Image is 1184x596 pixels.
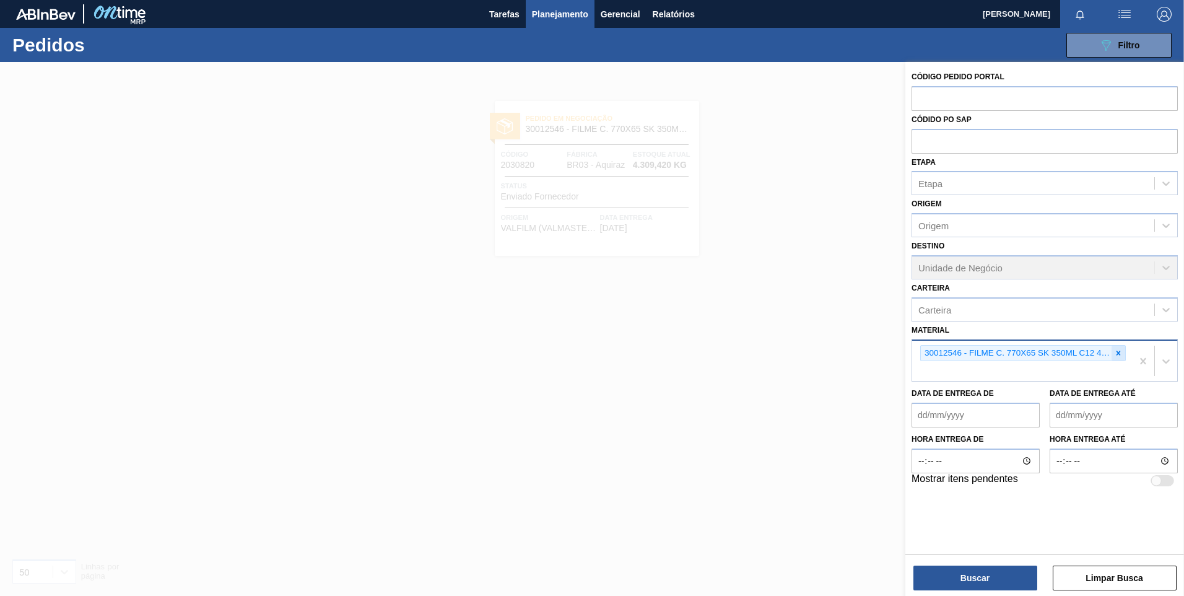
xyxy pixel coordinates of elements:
[912,403,1040,427] input: dd/mm/yyyy
[921,346,1112,361] div: 30012546 - FILME C. 770X65 SK 350ML C12 429
[653,7,695,22] span: Relatórios
[1157,7,1172,22] img: Logout
[16,9,76,20] img: TNhmsLtSVTkK8tSr43FrP2fwEKptu5GPRR3wAAAABJRU5ErkJggg==
[912,284,950,292] label: Carteira
[912,72,1004,81] label: Código Pedido Portal
[912,158,936,167] label: Etapa
[1050,431,1178,449] label: Hora entrega até
[918,178,942,189] div: Etapa
[12,38,198,52] h1: Pedidos
[912,115,972,124] label: Códido PO SAP
[912,431,1040,449] label: Hora entrega de
[1117,7,1132,22] img: userActions
[1060,6,1100,23] button: Notificações
[1066,33,1172,58] button: Filtro
[912,326,949,335] label: Material
[1050,389,1136,398] label: Data de Entrega até
[912,242,944,250] label: Destino
[912,199,942,208] label: Origem
[918,221,949,231] div: Origem
[918,304,951,315] div: Carteira
[1050,403,1178,427] input: dd/mm/yyyy
[912,389,994,398] label: Data de Entrega de
[532,7,588,22] span: Planejamento
[1118,40,1140,50] span: Filtro
[601,7,640,22] span: Gerencial
[912,473,1018,488] label: Mostrar itens pendentes
[489,7,520,22] span: Tarefas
